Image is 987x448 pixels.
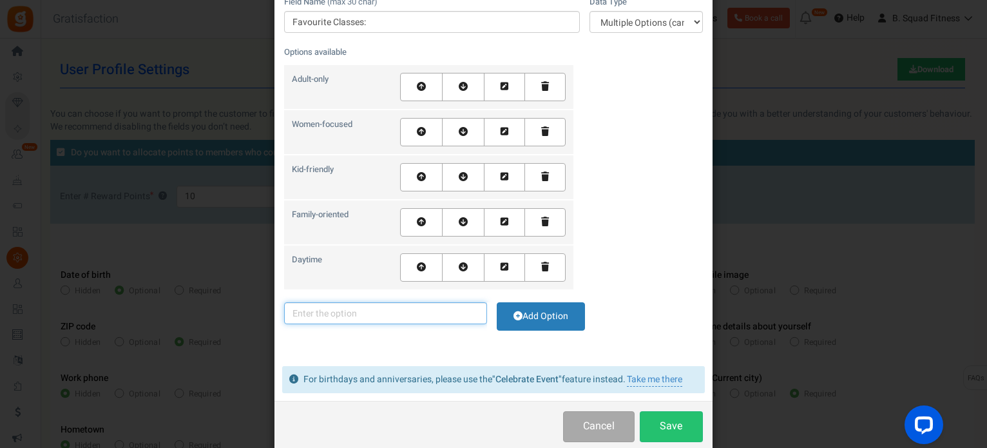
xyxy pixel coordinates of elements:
div: For birthdays and anniversaries, please use the feature instead. [303,373,682,386]
strong: Options available [284,46,347,58]
input: Enter the option [284,302,487,324]
button: Cancel [563,411,635,442]
button: Save [640,411,703,442]
a: Take me there [627,373,682,387]
strong: Kid-friendly [292,159,334,176]
a: Add Option [497,302,585,331]
strong: Daytime [292,249,322,266]
strong: Women-focused [292,114,352,131]
strong: Adult-only [292,69,329,86]
strong: "Celebrate Event" [492,373,562,386]
strong: Family-oriented [292,204,349,221]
